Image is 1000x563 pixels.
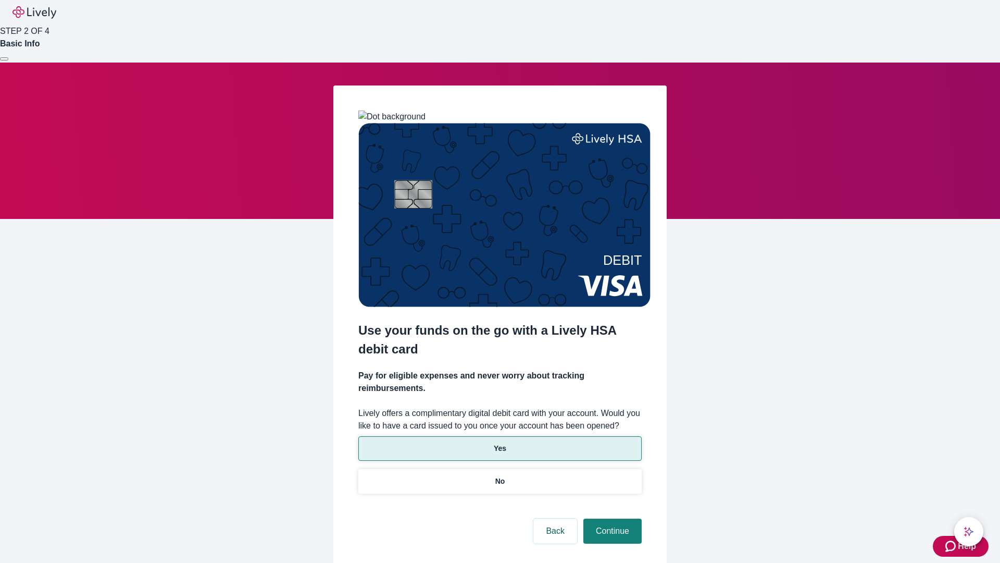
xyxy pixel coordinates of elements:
[533,519,577,544] button: Back
[945,540,958,553] svg: Zendesk support icon
[358,469,642,494] button: No
[954,517,983,546] button: chat
[358,111,426,123] img: Dot background
[964,527,974,537] svg: Lively AI Assistant
[358,321,642,359] h2: Use your funds on the go with a Lively HSA debit card
[358,370,642,395] h4: Pay for eligible expenses and never worry about tracking reimbursements.
[583,519,642,544] button: Continue
[358,123,651,307] img: Debit card
[358,407,642,432] label: Lively offers a complimentary digital debit card with your account. Would you like to have a card...
[494,443,506,454] p: Yes
[495,476,505,487] p: No
[12,6,56,19] img: Lively
[933,536,989,557] button: Zendesk support iconHelp
[358,436,642,461] button: Yes
[958,540,976,553] span: Help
